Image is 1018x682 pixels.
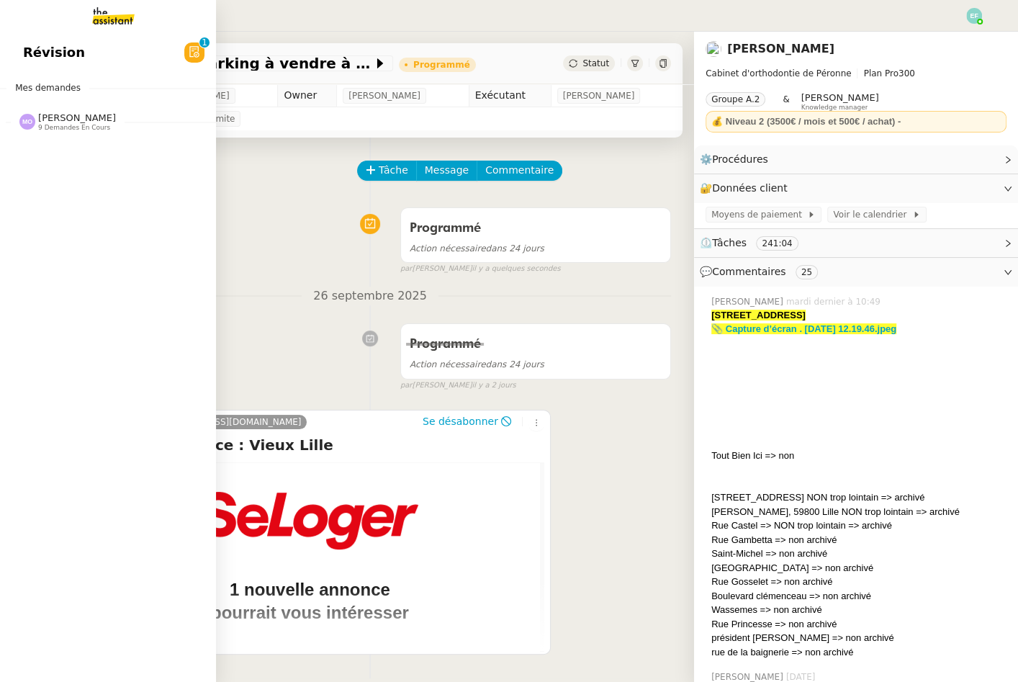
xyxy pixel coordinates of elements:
[410,359,486,369] span: Action nécessaire
[413,60,470,69] div: Programmé
[38,124,110,132] span: 9 demandes en cours
[712,182,788,194] span: Données client
[108,578,511,624] h1: 1 nouvelle annonce pourrait vous intéresser
[348,89,420,103] span: [PERSON_NAME]
[201,492,418,549] img: seloger_logo
[727,42,834,55] a: [PERSON_NAME]
[410,243,486,253] span: Action nécessaire
[801,92,879,111] app-user-label: Knowledge manager
[400,380,413,392] span: par
[76,435,544,455] h4: 1 nouvelle annonce : Vieux Lille
[898,68,915,78] span: 300
[712,237,747,248] span: Tâches
[700,151,775,168] span: ⚙️
[711,533,1006,547] div: Rue Gambetta => non archivé
[202,37,207,50] p: 1
[796,265,818,279] nz-tag: 25
[410,243,544,253] span: dans 24 jours
[706,92,765,107] nz-tag: Groupe A.2
[150,417,302,427] span: [EMAIL_ADDRESS][DOMAIN_NAME]
[711,207,807,222] span: Moyens de paiement
[711,519,1006,533] div: Rue Castel => NON trop lointain => archivé
[711,449,1006,463] div: Tout Bien Ici => non
[416,161,477,181] button: Message
[694,229,1018,257] div: ⏲️Tâches 241:04
[712,266,785,277] span: Commentaires
[700,266,824,277] span: 💬
[469,84,551,107] td: Exécutant
[563,89,635,103] span: [PERSON_NAME]
[23,42,85,63] span: Révision
[38,112,116,123] span: [PERSON_NAME]
[711,561,1006,575] div: [GEOGRAPHIC_DATA] => non archivé
[700,180,793,197] span: 🔐
[6,81,89,95] span: Mes demandes
[833,207,911,222] span: Voir le calendrier
[711,310,806,320] strong: [STREET_ADDRESS]
[706,41,721,57] img: users%2FlEKjZHdPaYMNgwXp1mLJZ8r8UFs1%2Favatar%2F1e03ee85-bb59-4f48-8ffa-f076c2e8c285
[783,92,789,111] span: &
[711,589,1006,604] div: Boulevard clémenceau => non archivé
[706,68,851,78] span: Cabinet d'orthodontie de Péronne
[425,162,469,179] span: Message
[400,263,413,275] span: par
[379,162,408,179] span: Tâche
[19,114,35,130] img: svg
[485,162,554,179] span: Commentaire
[410,359,544,369] span: dans 24 jours
[694,174,1018,202] div: 🔐Données client
[711,323,896,334] a: 📎 Capture d’écran . [DATE] 12.19.46.jpeg
[711,575,1006,589] div: Rue Gosselet => non archivé
[582,58,609,68] span: Statut
[801,104,868,112] span: Knowledge manager
[694,258,1018,286] div: 💬Commentaires 25
[400,263,561,275] small: [PERSON_NAME]
[711,116,901,127] strong: 💰 Niveau 2 (3500€ / mois et 500€ / achat) -
[801,92,879,103] span: [PERSON_NAME]
[278,84,337,107] td: Owner
[711,617,1006,632] div: Rue Princesse => non archivé
[472,380,515,392] span: il y a 2 jours
[472,263,560,275] span: il y a quelques secondes
[410,338,481,351] span: Programmé
[477,161,562,181] button: Commentaire
[711,547,1006,561] div: Saint-Michel => non archivé
[199,37,210,48] nz-badge-sup: 1
[711,645,1006,660] div: rue de la baignerie => non archivé
[400,380,516,392] small: [PERSON_NAME]
[410,222,481,235] span: Programmé
[756,236,798,251] nz-tag: 241:04
[711,603,1006,617] div: Wassemes => non archivé
[711,631,1006,645] div: président [PERSON_NAME] => non archivé
[711,490,1006,505] div: [STREET_ADDRESS] NON trop lointain => archivé
[418,413,516,429] button: Se désabonner
[712,153,768,165] span: Procédures
[75,56,373,71] span: Rechercher un parking à vendre à [GEOGRAPHIC_DATA]
[357,161,417,181] button: Tâche
[966,8,982,24] img: svg
[711,295,786,308] span: [PERSON_NAME]
[863,68,898,78] span: Plan Pro
[786,295,883,308] span: mardi dernier à 10:49
[423,414,498,429] span: Se désabonner
[711,505,1006,519] div: [PERSON_NAME], 59800 Lille NON trop lointain => archivé
[694,145,1018,174] div: ⚙️Procédures
[302,287,438,306] span: 26 septembre 2025
[700,237,810,248] span: ⏲️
